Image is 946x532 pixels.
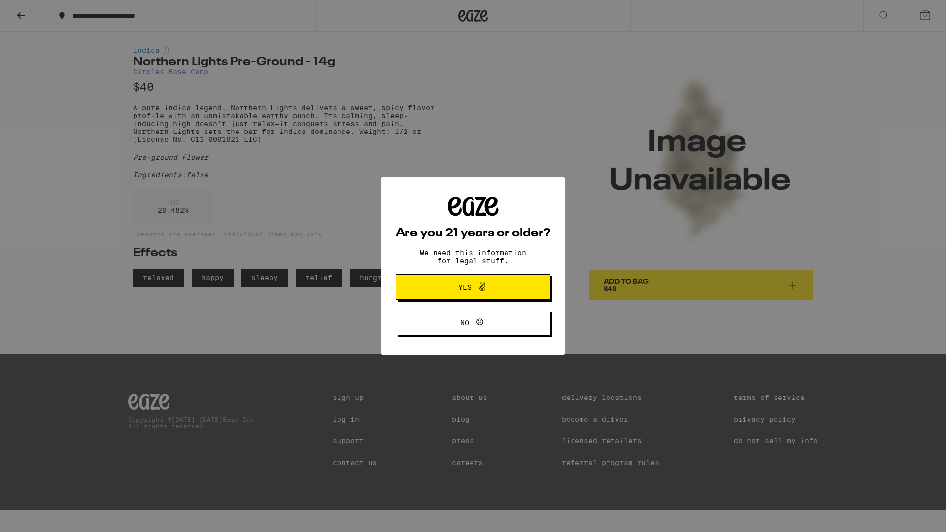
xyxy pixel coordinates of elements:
p: We need this information for legal stuff. [411,249,535,265]
span: Yes [458,284,472,291]
h2: Are you 21 years or older? [396,228,550,239]
span: No [460,319,469,326]
button: No [396,310,550,335]
button: Yes [396,274,550,300]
